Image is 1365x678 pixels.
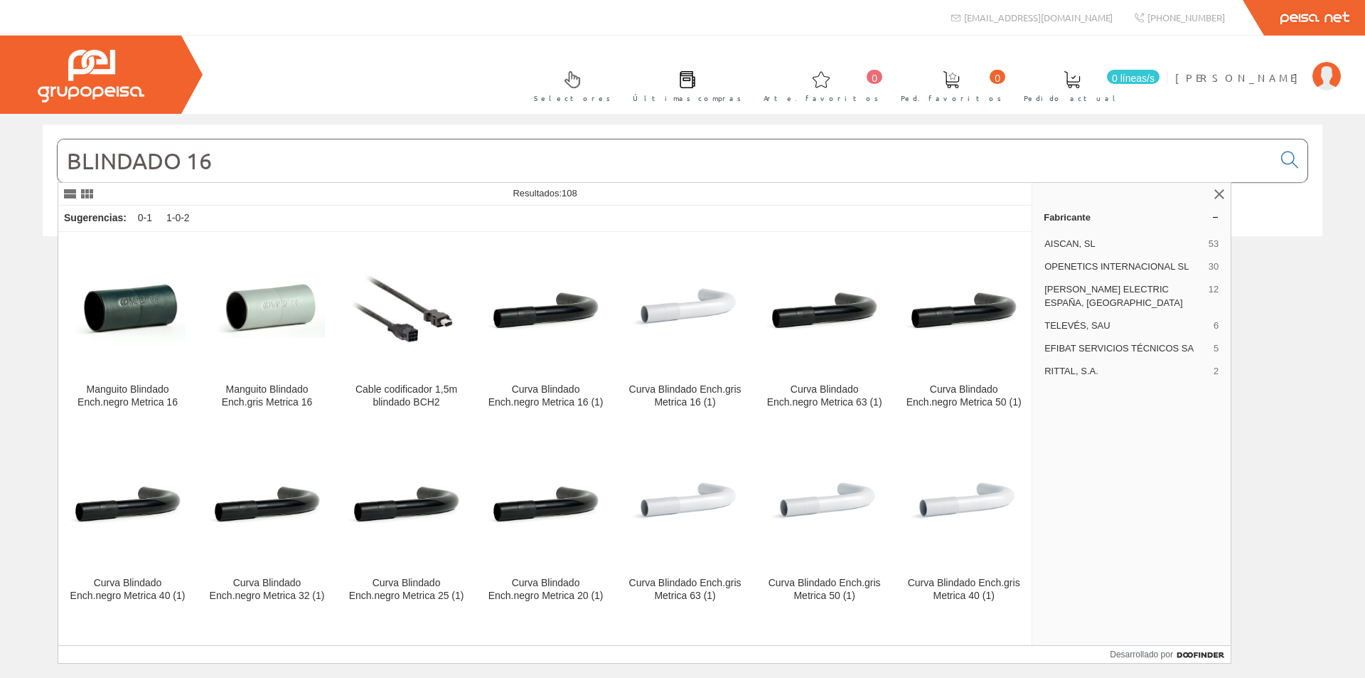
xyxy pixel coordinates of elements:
[1110,650,1173,660] font: Desarrollado por
[488,280,604,336] img: Curva Blindado Ench.negro Metrica 16 (1)
[58,233,197,425] a: Manguito Blindado Ench.negro Metrica 16 Manguito Blindado Ench.negro Metrica 16
[901,92,1002,103] font: Ped. favoritos
[1175,71,1305,84] font: [PERSON_NAME]
[964,11,1113,23] font: [EMAIL_ADDRESS][DOMAIN_NAME]
[769,577,881,601] font: Curva Blindado Ench.gris Metrica 50 (1)
[166,212,190,223] font: 1-0-2
[766,479,882,525] img: Curva Blindado Ench.gris Metrica 50 (1)
[755,426,894,619] a: Curva Blindado Ench.gris Metrica 50 (1) Curva Blindado Ench.gris Metrica 50 (1)
[1147,11,1225,23] font: [PHONE_NUMBER]
[58,426,197,619] a: Curva Blindado Ench.negro Metrica 40 (1) Curva Blindado Ench.negro Metrica 40 (1)
[337,233,476,425] a: Cable codificador 1,5m blindado BCH2 Cable codificador 1,5m blindado BCH2
[222,383,313,408] font: Manguito Blindado Ench.gris Metrica 16
[562,188,577,198] font: 108
[627,285,743,331] img: Curva Blindado Ench.gris Metrica 16 (1)
[209,278,325,338] img: Manguito Blindado Ench.gris Metrica 16
[1112,73,1155,84] font: 0 líneas/s
[906,280,1022,336] img: Curva Blindado Ench.negro Metrica 50 (1)
[1209,261,1219,272] font: 30
[337,426,476,619] a: Curva Blindado Ench.negro Metrica 25 (1) Curva Blindado Ench.negro Metrica 25 (1)
[1044,212,1091,223] font: Fabricante
[348,250,464,366] img: Cable codificador 1,5m blindado BCH2
[209,475,325,530] img: Curva Blindado Ench.negro Metrica 32 (1)
[767,383,882,408] font: Curva Blindado Ench.negro Metrica 63 (1)
[616,233,754,425] a: Curva Blindado Ench.gris Metrica 16 (1) Curva Blindado Ench.gris Metrica 16 (1)
[38,50,144,102] img: Grupo Peisa
[138,212,152,223] font: 0-1
[520,59,618,111] a: Selectores
[894,233,1033,425] a: Curva Blindado Ench.negro Metrica 50 (1) Curva Blindado Ench.negro Metrica 50 (1)
[70,577,186,601] font: Curva Blindado Ench.negro Metrica 40 (1)
[906,479,1022,525] img: Curva Blindado Ench.gris Metrica 40 (1)
[1044,261,1189,272] font: OPENETICS INTERNACIONAL SL
[1044,320,1110,331] font: TELEVÉS, SAU
[872,73,877,84] font: 0
[513,188,562,198] font: Resultados:
[198,233,336,425] a: Manguito Blindado Ench.gris Metrica 16 Manguito Blindado Ench.gris Metrica 16
[64,212,127,223] font: Sugerencias:
[476,426,615,619] a: Curva Blindado Ench.negro Metrica 20 (1) Curva Blindado Ench.negro Metrica 20 (1)
[629,577,742,601] font: Curva Blindado Ench.gris Metrica 63 (1)
[355,383,457,408] font: Cable codificador 1,5m blindado BCH2
[764,92,879,103] font: Arte. favoritos
[619,59,749,111] a: Últimas compras
[627,479,743,525] img: Curva Blindado Ench.gris Metrica 63 (1)
[908,577,1020,601] font: Curva Blindado Ench.gris Metrica 40 (1)
[894,426,1033,619] a: Curva Blindado Ench.gris Metrica 40 (1) Curva Blindado Ench.gris Metrica 40 (1)
[1044,343,1194,354] font: EFIBAT SERVICIOS TÉCNICOS SA
[534,92,611,103] font: Selectores
[1044,366,1098,376] font: RITTAL, S.A.
[1214,343,1219,354] font: 5
[488,577,604,601] font: Curva Blindado Ench.negro Metrica 20 (1)
[1175,59,1341,73] a: [PERSON_NAME]
[1044,284,1182,307] font: [PERSON_NAME] ELECTRIC ESPAÑA, [GEOGRAPHIC_DATA]
[488,383,604,408] font: Curva Blindado Ench.negro Metrica 16 (1)
[70,475,186,530] img: Curva Blindado Ench.negro Metrica 40 (1)
[1214,320,1219,331] font: 6
[1032,206,1231,228] a: Fabricante
[348,475,464,530] img: Curva Blindado Ench.negro Metrica 25 (1)
[1110,646,1231,663] a: Desarrollado por
[210,577,325,601] font: Curva Blindado Ench.negro Metrica 32 (1)
[1209,238,1219,249] font: 53
[58,139,1273,182] input: Buscar...
[1209,284,1219,295] font: 12
[1044,238,1096,249] font: AISCAN, SL
[629,383,742,408] font: Curva Blindado Ench.gris Metrica 16 (1)
[198,426,336,619] a: Curva Blindado Ench.negro Metrica 32 (1) Curva Blindado Ench.negro Metrica 32 (1)
[70,275,186,341] img: Manguito Blindado Ench.negro Metrica 16
[77,383,178,408] font: Manguito Blindado Ench.negro Metrica 16
[906,383,1022,408] font: Curva Blindado Ench.negro Metrica 50 (1)
[349,577,464,601] font: Curva Blindado Ench.negro Metrica 25 (1)
[1024,92,1120,103] font: Pedido actual
[616,426,754,619] a: Curva Blindado Ench.gris Metrica 63 (1) Curva Blindado Ench.gris Metrica 63 (1)
[995,73,1000,84] font: 0
[755,233,894,425] a: Curva Blindado Ench.negro Metrica 63 (1) Curva Blindado Ench.negro Metrica 63 (1)
[766,280,882,336] img: Curva Blindado Ench.negro Metrica 63 (1)
[633,92,742,103] font: Últimas compras
[488,475,604,530] img: Curva Blindado Ench.negro Metrica 20 (1)
[476,233,615,425] a: Curva Blindado Ench.negro Metrica 16 (1) Curva Blindado Ench.negro Metrica 16 (1)
[1214,366,1219,376] font: 2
